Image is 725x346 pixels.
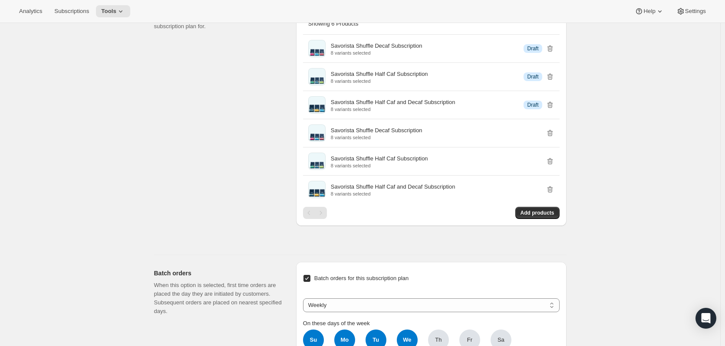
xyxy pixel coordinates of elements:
span: Help [643,8,655,15]
h2: Batch orders [154,269,282,277]
span: Settings [685,8,706,15]
span: Showing 6 Products [308,20,359,27]
p: 8 variants selected [331,50,422,55]
img: Savorista Shuffle Half Caf and Decaf Subscription [308,96,326,114]
span: Draft [527,45,538,52]
span: Tools [101,8,116,15]
span: Add products [521,209,554,216]
span: Batch orders for this subscription plan [314,275,409,281]
span: Analytics [19,8,42,15]
p: 8 variants selected [331,191,455,196]
img: Savorista Shuffle Half Caf Subscription [308,153,326,170]
img: Savorista Shuffle Decaf Subscription [308,40,326,57]
button: Help [629,5,669,17]
img: Savorista Shuffle Decaf Subscription [308,124,326,142]
p: 8 variants selected [331,135,422,140]
p: When this option is selected, first time orders are placed the day they are initiated by customer... [154,281,282,316]
button: Tools [96,5,130,17]
p: Savorista Shuffle Decaf Subscription [331,126,422,135]
p: Savorista Shuffle Half Caf Subscription [331,70,428,78]
span: Sa [498,336,504,344]
button: Add products [515,207,560,219]
span: On these days of the week [303,320,370,326]
span: Draft [527,101,538,108]
p: Savorista Shuffle Half Caf and Decaf Subscription [331,98,455,107]
p: Savorista Shuffle Half Caf and Decaf Subscription [331,183,455,191]
p: Savorista Shuffle Decaf Subscription [331,42,422,50]
p: 8 variants selected [331,163,428,168]
span: Fr [467,336,472,344]
p: Savorista Shuffle Half Caf Subscription [331,154,428,163]
img: Savorista Shuffle Half Caf and Decaf Subscription [308,181,326,198]
span: Th [435,336,442,344]
p: 8 variants selected [331,78,428,84]
button: Subscriptions [49,5,94,17]
img: Savorista Shuffle Half Caf Subscription [308,68,326,85]
nav: Pagination [303,207,327,219]
button: Settings [671,5,711,17]
p: 8 variants selected [331,107,455,112]
div: Open Intercom Messenger [695,308,716,329]
span: Draft [527,73,538,80]
button: Analytics [14,5,47,17]
span: Subscriptions [54,8,89,15]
